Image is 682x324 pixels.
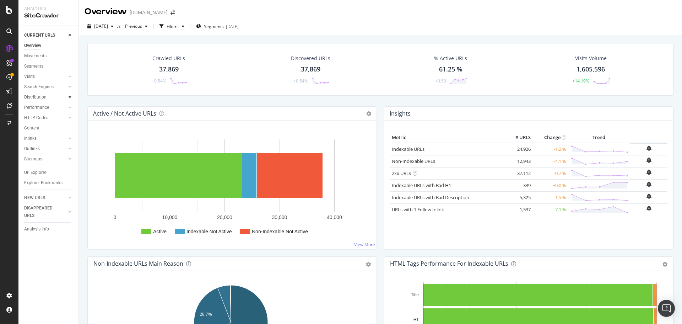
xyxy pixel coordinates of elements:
[24,114,66,122] a: HTTP Codes
[572,78,589,84] div: +14.19%
[24,155,66,163] a: Sitemaps
[662,262,667,267] div: gear
[434,55,467,62] div: % Active URLs
[354,241,375,248] a: View More
[392,146,424,152] a: Indexable URLs
[130,9,168,16] div: [DOMAIN_NAME]
[200,312,212,317] text: 28.7%
[24,179,74,187] a: Explorer Bookmarks
[204,23,224,30] span: Segments
[24,114,48,122] div: HTTP Codes
[24,52,47,60] div: Movements
[532,132,568,143] th: Change
[152,78,166,84] div: +0.54%
[390,132,504,143] th: Metric
[301,65,320,74] div: 37,869
[24,194,66,202] a: NEW URLS
[170,10,175,15] div: arrow-right-arrow-left
[24,104,66,111] a: Performance
[93,109,156,118] h4: Active / Not Active URLs
[24,205,66,219] a: DISAPPEARED URLS
[162,214,178,220] text: 10,000
[646,181,651,187] div: bell-plus
[291,55,330,62] div: Discovered URLs
[122,21,151,32] button: Previous
[24,169,74,176] a: Url Explorer
[122,23,142,29] span: Previous
[532,155,568,167] td: +4.1 %
[504,155,532,167] td: 12,943
[24,124,39,132] div: Content
[186,229,232,234] text: Indexable Not Active
[24,63,74,70] a: Segments
[366,262,371,267] div: gear
[327,214,342,220] text: 40,000
[366,111,371,116] i: Options
[532,143,568,155] td: -1.2 %
[24,83,66,91] a: Search Engines
[532,179,568,191] td: +0.0 %
[646,157,651,163] div: bell-plus
[24,83,54,91] div: Search Engines
[114,214,117,220] text: 0
[24,42,41,49] div: Overview
[413,317,419,322] text: H1
[24,155,42,163] div: Sitemaps
[646,145,651,151] div: bell-plus
[93,132,368,243] svg: A chart.
[24,205,60,219] div: DISAPPEARED URLS
[24,135,37,142] div: Inlinks
[152,55,185,62] div: Crawled URLs
[504,132,532,143] th: # URLS
[532,191,568,203] td: -1.5 %
[577,65,605,74] div: 1,605,596
[532,203,568,216] td: -7.1 %
[24,124,74,132] a: Content
[646,169,651,175] div: bell-plus
[24,32,55,39] div: CURRENT URLS
[93,260,183,267] div: Non-Indexable URLs Main Reason
[85,6,127,18] div: Overview
[293,78,308,84] div: +0.54%
[24,52,74,60] a: Movements
[392,206,444,213] a: URLs with 1 Follow Inlink
[568,132,630,143] th: Trend
[24,225,74,233] a: Analysis Info
[117,23,122,29] span: vs
[24,63,43,70] div: Segments
[504,143,532,155] td: 24,926
[504,191,532,203] td: 5,325
[646,193,651,199] div: bell-plus
[24,73,66,80] a: Visits
[24,94,66,101] a: Distribution
[504,203,532,216] td: 1,537
[85,21,117,32] button: [DATE]
[24,94,47,101] div: Distribution
[24,135,66,142] a: Inlinks
[390,109,411,118] h4: Insights
[24,179,63,187] div: Explorer Bookmarks
[435,78,446,84] div: +0.50
[411,292,419,297] text: Title
[24,42,74,49] a: Overview
[24,104,49,111] div: Performance
[24,169,46,176] div: Url Explorer
[24,73,35,80] div: Visits
[390,260,508,267] div: HTML Tags Performance for Indexable URLs
[24,6,73,12] div: Analytics
[94,23,108,29] span: 2025 Aug. 24th
[24,145,66,153] a: Outlinks
[193,21,242,32] button: Segments[DATE]
[504,167,532,179] td: 37,112
[157,21,187,32] button: Filters
[272,214,287,220] text: 30,000
[658,300,675,317] div: Open Intercom Messenger
[24,194,45,202] div: NEW URLS
[217,214,232,220] text: 20,000
[153,229,167,234] text: Active
[24,32,66,39] a: CURRENT URLS
[392,170,411,176] a: 2xx URLs
[167,23,179,30] div: Filters
[252,229,308,234] text: Non-Indexable Not Active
